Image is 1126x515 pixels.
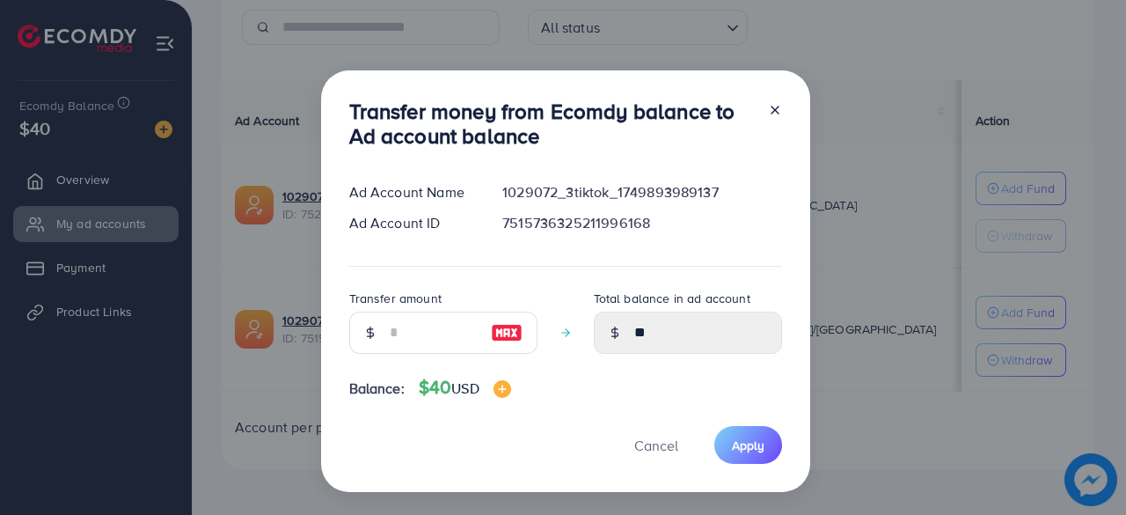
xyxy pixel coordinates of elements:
[612,426,700,464] button: Cancel
[488,182,795,202] div: 1029072_3tiktok_1749893989137
[494,380,511,398] img: image
[349,290,442,307] label: Transfer amount
[732,437,764,454] span: Apply
[488,213,795,233] div: 7515736325211996168
[491,322,523,343] img: image
[335,182,489,202] div: Ad Account Name
[349,99,754,150] h3: Transfer money from Ecomdy balance to Ad account balance
[634,436,678,455] span: Cancel
[419,377,511,399] h4: $40
[594,290,750,307] label: Total balance in ad account
[335,213,489,233] div: Ad Account ID
[451,379,479,398] span: USD
[714,426,782,464] button: Apply
[349,379,405,399] span: Balance:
